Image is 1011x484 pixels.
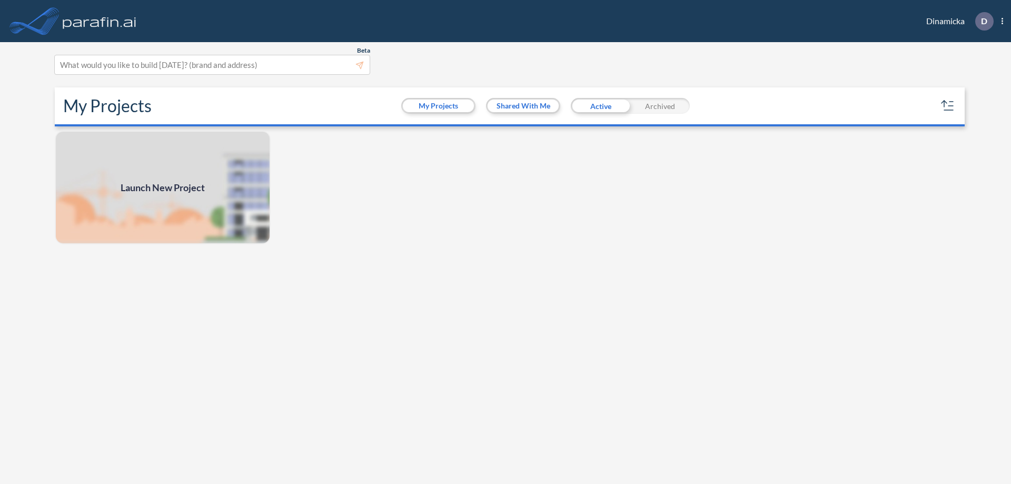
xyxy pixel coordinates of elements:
[55,131,271,244] a: Launch New Project
[571,98,630,114] div: Active
[488,100,559,112] button: Shared With Me
[63,96,152,116] h2: My Projects
[121,181,205,195] span: Launch New Project
[630,98,690,114] div: Archived
[981,16,987,26] p: D
[357,46,370,55] span: Beta
[403,100,474,112] button: My Projects
[910,12,1003,31] div: Dinamicka
[55,131,271,244] img: add
[61,11,138,32] img: logo
[939,97,956,114] button: sort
